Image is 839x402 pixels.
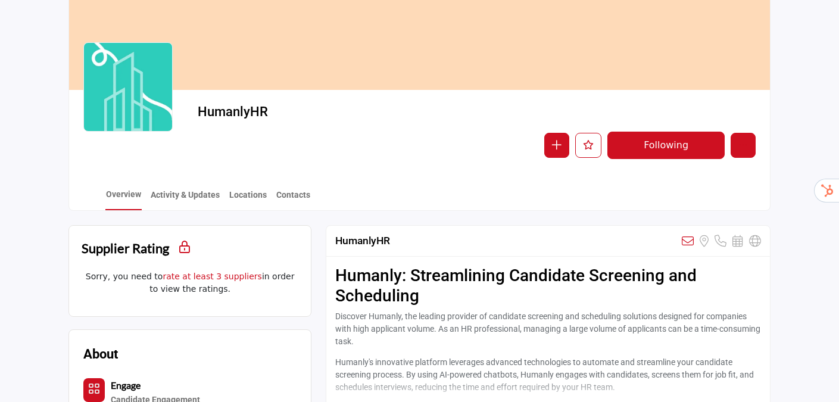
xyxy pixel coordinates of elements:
button: Category Icon [83,378,105,402]
a: Engage [111,381,141,391]
h2: HumanlyHR [198,104,525,120]
button: More details [731,133,756,158]
h2: Humanly: Streamlining Candidate Screening and Scheduling [335,266,761,306]
button: Following [607,132,725,159]
a: rate at least 3 suppliers [163,272,261,281]
h2: Supplier Rating [82,238,169,258]
a: Activity & Updates [150,189,220,210]
h2: About [83,344,118,364]
button: Like [575,133,601,158]
p: Sorry, you need to in order to view the ratings. [82,270,298,295]
a: Overview [105,188,142,210]
a: Contacts [276,189,311,210]
p: Discover Humanly, the leading provider of candidate screening and scheduling solutions designed f... [335,310,761,348]
p: Humanly's innovative platform leverages advanced technologies to automate and streamline your can... [335,356,761,394]
a: Locations [229,189,267,210]
h2: HumanlyHR [335,235,390,247]
b: Engage [111,379,141,391]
